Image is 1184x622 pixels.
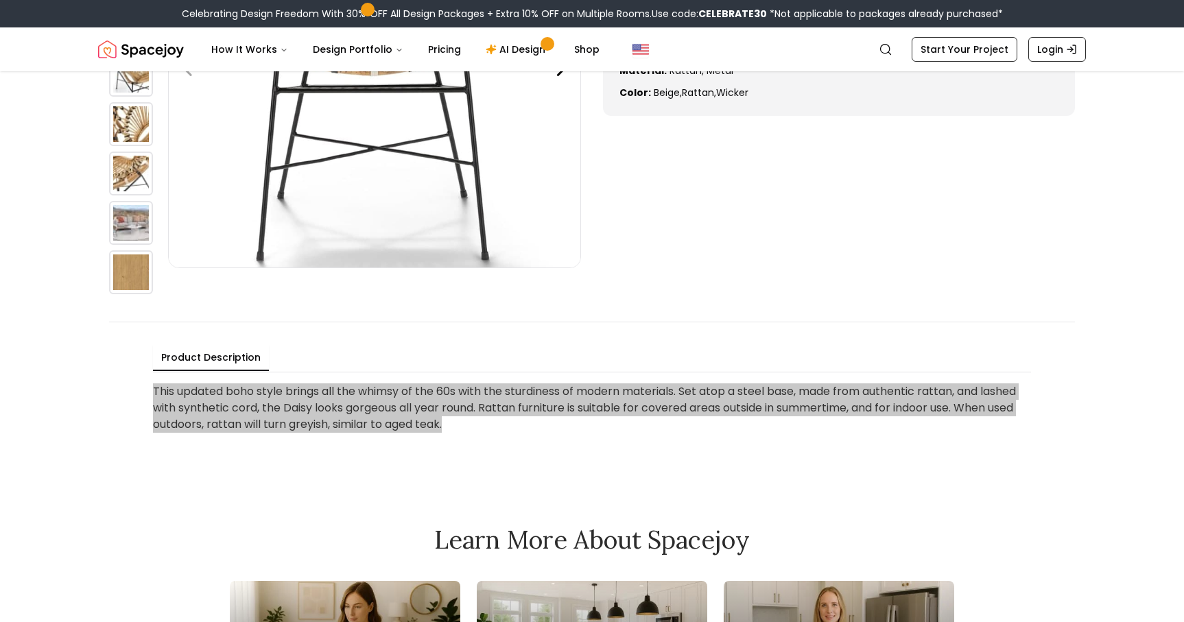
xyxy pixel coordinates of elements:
[109,102,153,146] img: https://storage.googleapis.com/spacejoy-main/assets/5f4cea903cde06001c9edbed/product_5_b87aj6fo83fg
[475,36,560,63] a: AI Design
[767,7,1003,21] span: *Not applicable to packages already purchased*
[716,86,748,99] span: wicker
[654,86,682,99] span: beige ,
[200,36,299,63] button: How It Works
[200,36,611,63] nav: Main
[652,7,767,21] span: Use code:
[109,250,153,294] img: https://storage.googleapis.com/spacejoy-main/assets/5f4cea903cde06001c9edbed/product_0_mjiabcdd4nh8
[417,36,472,63] a: Pricing
[632,41,649,58] img: United States
[109,152,153,195] img: https://storage.googleapis.com/spacejoy-main/assets/5f4cea903cde06001c9edbed/product_6_i5n0785je4c9
[153,378,1031,438] div: This updated boho style brings all the whimsy of the 60s with the sturdiness of modern materials....
[302,36,414,63] button: Design Portfolio
[98,36,184,63] a: Spacejoy
[682,86,716,99] span: rattan ,
[1028,37,1086,62] a: Login
[109,53,153,97] img: https://storage.googleapis.com/spacejoy-main/assets/5f4cea903cde06001c9edbed/product_4_3aj326ph5fo4
[182,7,1003,21] div: Celebrating Design Freedom With 30% OFF All Design Packages + Extra 10% OFF on Multiple Rooms.
[698,7,767,21] b: CELEBRATE30
[619,86,651,99] strong: Color:
[563,36,611,63] a: Shop
[98,36,184,63] img: Spacejoy Logo
[912,37,1017,62] a: Start Your Project
[109,201,153,245] img: https://storage.googleapis.com/spacejoy-main/assets/5f4cea903cde06001c9edbed/product_7_m4ic0dpbi49k
[98,27,1086,71] nav: Global
[230,526,954,553] h2: Learn More About Spacejoy
[153,345,269,371] button: Product Description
